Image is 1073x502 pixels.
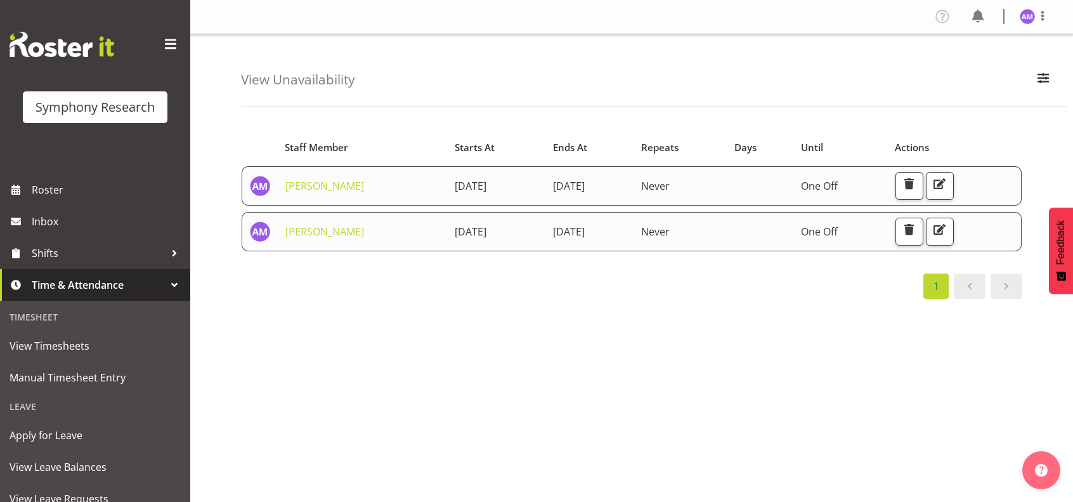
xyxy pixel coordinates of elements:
[734,140,757,155] span: Days
[32,244,165,263] span: Shifts
[3,362,187,393] a: Manual Timesheet Entry
[455,225,486,239] span: [DATE]
[10,458,181,477] span: View Leave Balances
[3,304,187,330] div: Timesheet
[3,393,187,419] div: Leave
[10,336,181,355] span: View Timesheets
[10,32,114,57] img: Rosterit website logo
[32,180,184,199] span: Roster
[895,218,923,246] button: Delete Unavailability
[250,221,270,242] img: amal-makan1835.jpg
[1055,220,1067,265] span: Feedback
[455,140,495,155] span: Starts At
[1020,9,1035,24] img: amal-makan1835.jpg
[895,140,929,155] span: Actions
[455,179,486,193] span: [DATE]
[250,176,270,196] img: amal-makan1835.jpg
[1030,66,1057,94] button: Filter Employees
[553,225,585,239] span: [DATE]
[10,426,181,445] span: Apply for Leave
[801,225,838,239] span: One Off
[895,172,923,200] button: Delete Unavailability
[1035,464,1048,477] img: help-xxl-2.png
[801,179,838,193] span: One Off
[3,451,187,483] a: View Leave Balances
[553,179,585,193] span: [DATE]
[285,140,348,155] span: Staff Member
[10,368,181,387] span: Manual Timesheet Entry
[241,72,354,87] h4: View Unavailability
[641,179,670,193] span: Never
[1049,208,1073,294] button: Feedback - Show survey
[641,140,679,155] span: Repeats
[926,172,954,200] button: Edit Unavailability
[926,218,954,246] button: Edit Unavailability
[3,330,187,362] a: View Timesheets
[32,212,184,231] span: Inbox
[3,419,187,451] a: Apply for Leave
[285,179,364,193] a: [PERSON_NAME]
[36,98,155,117] div: Symphony Research
[32,275,165,294] span: Time & Attendance
[641,225,670,239] span: Never
[553,140,587,155] span: Ends At
[801,140,823,155] span: Until
[285,225,364,239] a: [PERSON_NAME]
